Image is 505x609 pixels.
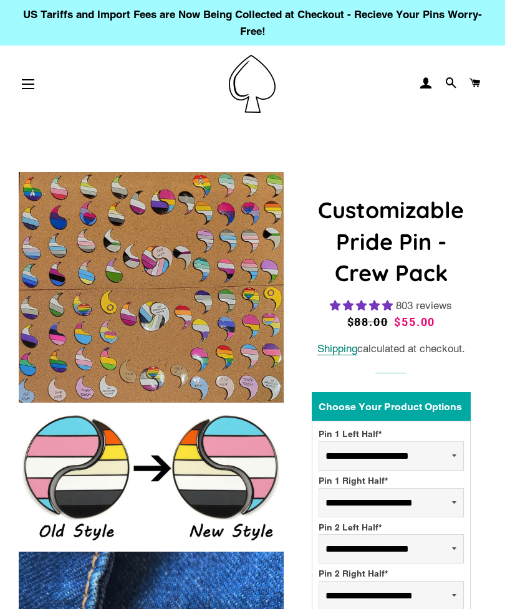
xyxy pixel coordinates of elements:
[229,55,276,113] img: Pin-Ace
[319,521,464,535] div: Pin 2 Left Half
[319,441,464,471] select: Pin 1 Left Half
[319,428,464,441] div: Pin 1 Left Half
[312,392,471,421] div: Choose Your Product Options
[312,340,471,357] div: calculated at checkout.
[347,314,392,331] span: $88.00
[396,299,452,312] span: 803 reviews
[317,342,357,355] a: Shipping
[319,567,464,581] div: Pin 2 Right Half
[319,474,464,488] div: Pin 1 Right Half
[394,315,435,328] span: $55.00
[312,194,471,289] h1: Customizable Pride Pin - Crew Pack
[19,412,284,542] img: Customizable Pride Pin - Crew Pack
[19,172,284,403] img: Customizable Pride Pin - Crew Pack
[319,534,464,563] select: Pin 2 Left Half
[319,488,464,517] select: Pin 1 Right Half
[330,299,396,312] span: 4.83 stars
